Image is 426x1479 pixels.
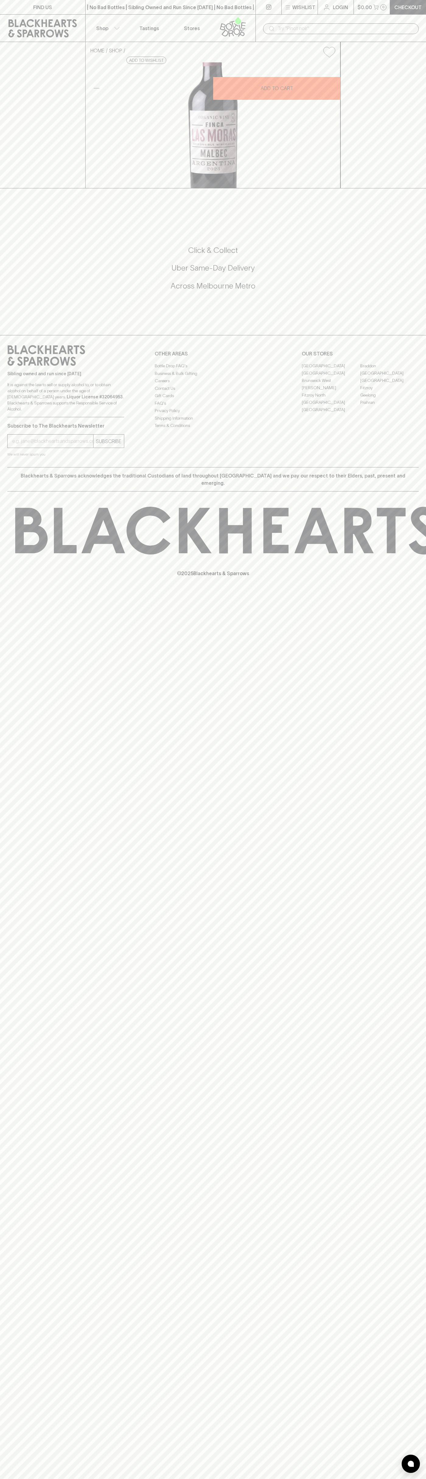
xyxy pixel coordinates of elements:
[109,48,122,53] a: SHOP
[96,25,108,32] p: Shop
[7,371,124,377] p: Sibling owned and run since [DATE]
[67,394,123,399] strong: Liquor License #32064953
[7,451,124,457] p: We will never spam you
[7,281,419,291] h5: Across Melbourne Metro
[7,382,124,412] p: It is against the law to sell or supply alcohol to, or to obtain alcohol on behalf of a person un...
[155,414,272,422] a: Shipping Information
[278,24,414,33] input: Try "Pinot noir"
[86,62,340,188] img: 39764.png
[155,362,272,370] a: Bottle Drop FAQ's
[302,391,360,399] a: Fitzroy North
[155,392,272,400] a: Gift Cards
[126,57,166,64] button: Add to wishlist
[7,422,124,429] p: Subscribe to The Blackhearts Newsletter
[155,350,272,357] p: OTHER AREAS
[394,4,422,11] p: Checkout
[184,25,200,32] p: Stores
[155,385,272,392] a: Contact Us
[155,407,272,414] a: Privacy Policy
[408,1461,414,1467] img: bubble-icon
[12,472,414,487] p: Blackhearts & Sparrows acknowledges the traditional Custodians of land throughout [GEOGRAPHIC_DAT...
[360,399,419,406] a: Prahran
[12,436,93,446] input: e.g. jane@blackheartsandsparrows.com.au
[139,25,159,32] p: Tastings
[357,4,372,11] p: $0.00
[302,377,360,384] a: Brunswick West
[96,438,121,445] p: SUBSCRIBE
[33,4,52,11] p: FIND US
[155,422,272,429] a: Terms & Conditions
[360,384,419,391] a: Fitzroy
[7,245,419,255] h5: Click & Collect
[86,15,128,42] button: Shop
[360,362,419,369] a: Braddon
[292,4,315,11] p: Wishlist
[360,377,419,384] a: [GEOGRAPHIC_DATA]
[171,15,213,42] a: Stores
[261,85,293,92] p: ADD TO CART
[360,369,419,377] a: [GEOGRAPHIC_DATA]
[302,406,360,413] a: [GEOGRAPHIC_DATA]
[213,77,340,100] button: ADD TO CART
[155,377,272,385] a: Careers
[155,400,272,407] a: FAQ's
[302,369,360,377] a: [GEOGRAPHIC_DATA]
[382,5,385,9] p: 0
[128,15,171,42] a: Tastings
[302,362,360,369] a: [GEOGRAPHIC_DATA]
[302,384,360,391] a: [PERSON_NAME]
[93,435,124,448] button: SUBSCRIBE
[302,350,419,357] p: OUR STORES
[302,399,360,406] a: [GEOGRAPHIC_DATA]
[7,263,419,273] h5: Uber Same-Day Delivery
[90,48,104,53] a: HOME
[321,44,338,60] button: Add to wishlist
[360,391,419,399] a: Geelong
[155,370,272,377] a: Business & Bulk Gifting
[333,4,348,11] p: Login
[7,221,419,323] div: Call to action block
